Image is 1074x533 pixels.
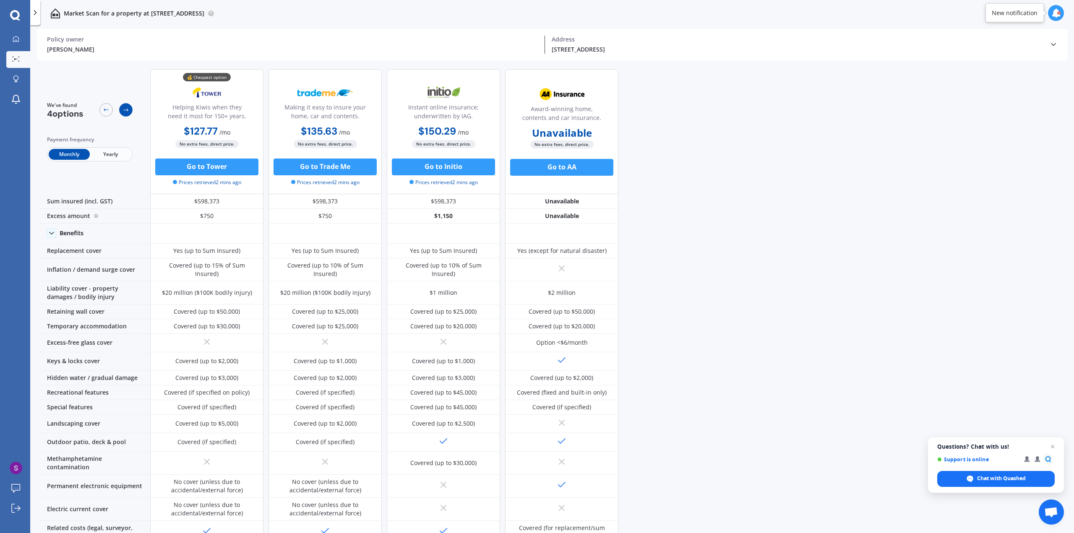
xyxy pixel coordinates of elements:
[548,289,576,297] div: $2 million
[150,209,263,224] div: $750
[64,9,204,18] p: Market Scan for a property at [STREET_ADDRESS]
[280,289,370,297] div: $20 million ($100K bodily injury)
[392,159,495,175] button: Go to Initio
[291,179,360,186] span: Prices retrieved 2 mins ago
[529,322,595,330] div: Covered (up to $20,000)
[37,334,150,352] div: Excess-free glass cover
[275,501,375,517] div: No cover (unless due to accidental/external force)
[37,475,150,498] div: Permanent electronic equipment
[292,247,359,255] div: Yes (up to Sum Insured)
[412,140,475,148] span: No extra fees, direct price.
[1039,499,1064,525] a: Open chat
[339,128,350,136] span: / mo
[294,419,357,428] div: Covered (up to $2,000)
[977,475,1026,482] span: Chat with Quashed
[530,374,593,382] div: Covered (up to $2,000)
[37,319,150,334] div: Temporary accommodation
[37,244,150,258] div: Replacement cover
[268,194,382,209] div: $598,373
[393,261,494,278] div: Covered (up to 10% of Sum Insured)
[430,289,457,297] div: $1 million
[179,82,235,103] img: Tower.webp
[394,103,493,124] div: Instant online insurance; underwritten by IAG.
[552,45,1043,54] div: [STREET_ADDRESS]
[219,128,230,136] span: / mo
[532,129,592,137] b: Unavailable
[173,247,240,255] div: Yes (up to Sum Insured)
[410,459,477,467] div: Covered (up to $30,000)
[552,36,1043,43] div: Address
[174,307,240,316] div: Covered (up to $50,000)
[164,388,250,397] div: Covered (if specified on policy)
[517,388,607,397] div: Covered (fixed and built-in only)
[174,322,240,330] div: Covered (up to $30,000)
[410,322,477,330] div: Covered (up to $20,000)
[184,125,218,138] b: $127.77
[412,357,475,365] div: Covered (up to $1,000)
[409,179,478,186] span: Prices retrieved 2 mins ago
[410,247,477,255] div: Yes (up to Sum Insured)
[162,289,252,297] div: $20 million ($100K bodily injury)
[37,415,150,433] div: Landscaping cover
[412,374,475,382] div: Covered (up to $3,000)
[37,209,150,224] div: Excess amount
[992,9,1038,17] div: New notification
[60,229,83,237] div: Benefits
[387,209,500,224] div: $1,150
[90,149,131,160] span: Yearly
[150,194,263,209] div: $598,373
[155,159,258,175] button: Go to Tower
[37,385,150,400] div: Recreational features
[296,438,355,446] div: Covered (if specified)
[37,258,150,281] div: Inflation / demand surge cover
[294,140,357,148] span: No extra fees, direct price.
[410,307,477,316] div: Covered (up to $25,000)
[177,438,236,446] div: Covered (if specified)
[292,307,358,316] div: Covered (up to $25,000)
[37,452,150,475] div: Methamphetamine contamination
[47,45,538,54] div: [PERSON_NAME]
[47,108,83,119] span: 4 options
[47,135,133,144] div: Payment frequency
[37,433,150,452] div: Outdoor patio, deck & pool
[387,194,500,209] div: $598,373
[505,194,618,209] div: Unavailable
[294,374,357,382] div: Covered (up to $2,000)
[937,471,1055,487] span: Chat with Quashed
[183,73,231,81] div: 💰 Cheapest option
[536,338,588,347] div: Option <$6/month
[47,101,83,109] span: We've found
[458,128,469,136] span: / mo
[530,140,594,148] span: No extra fees, direct price.
[37,498,150,521] div: Electric current cover
[37,281,150,304] div: Liability cover - property damages / bodily injury
[937,456,1018,463] span: Support is online
[156,478,257,494] div: No cover (unless due to accidental/external force)
[157,103,256,124] div: Helping Kiwis when they need it most for 150+ years.
[175,357,238,365] div: Covered (up to $2,000)
[416,82,471,103] img: Initio.webp
[175,374,238,382] div: Covered (up to $3,000)
[173,179,241,186] span: Prices retrieved 2 mins ago
[47,36,538,43] div: Policy owner
[296,388,355,397] div: Covered (if specified)
[297,82,353,103] img: Trademe.webp
[517,247,607,255] div: Yes (except for natural disaster)
[156,261,257,278] div: Covered (up to 15% of Sum Insured)
[37,352,150,371] div: Keys & locks cover
[10,462,22,474] img: ACg8ocIDqKjLf5fHDIfbLR-h4rKHH4Fqg8W_0qn-tpMwZe9SxkvAuQ=s96-c
[532,403,591,411] div: Covered (if specified)
[275,478,375,494] div: No cover (unless due to accidental/external force)
[50,8,60,18] img: home-and-contents.b802091223b8502ef2dd.svg
[412,419,475,428] div: Covered (up to $2,500)
[418,125,456,138] b: $150.29
[510,159,613,176] button: Go to AA
[529,307,595,316] div: Covered (up to $50,000)
[49,149,90,160] span: Monthly
[177,403,236,411] div: Covered (if specified)
[274,159,377,175] button: Go to Trade Me
[505,209,618,224] div: Unavailable
[296,403,355,411] div: Covered (if specified)
[175,419,238,428] div: Covered (up to $5,000)
[268,209,382,224] div: $750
